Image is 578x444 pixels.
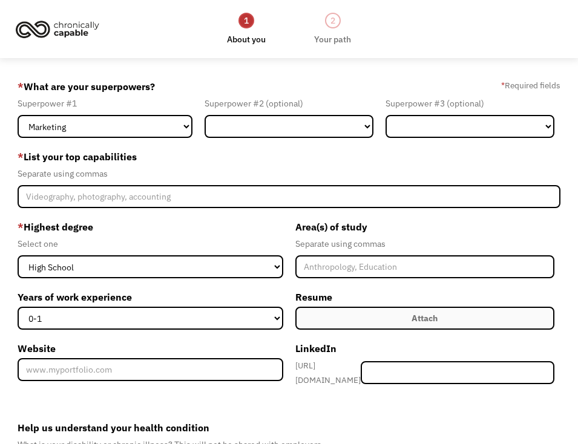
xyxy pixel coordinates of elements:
[205,96,373,111] div: Superpower #2 (optional)
[18,185,561,208] input: Videography, photography, accounting
[295,255,555,278] input: Anthropology, Education
[227,32,266,47] div: About you
[18,287,283,307] label: Years of work experience
[18,339,283,358] label: Website
[295,217,555,237] label: Area(s) of study
[18,77,155,96] label: What are your superpowers?
[18,358,283,381] input: www.myportfolio.com
[18,147,561,166] label: List your top capabilities
[325,13,341,28] div: 2
[501,78,560,93] label: Required fields
[295,237,555,251] div: Separate using commas
[18,166,561,181] div: Separate using commas
[12,16,103,42] img: Chronically Capable logo
[238,13,254,28] div: 1
[295,287,555,307] label: Resume
[412,311,438,325] div: Attach
[314,11,351,47] a: 2Your path
[18,237,283,251] div: Select one
[295,339,555,358] label: LinkedIn
[18,418,561,437] label: Help us understand your health condition
[386,96,554,111] div: Superpower #3 (optional)
[314,32,351,47] div: Your path
[18,96,192,111] div: Superpower #1
[295,307,555,330] label: Attach
[18,217,283,237] label: Highest degree
[295,358,361,387] div: [URL][DOMAIN_NAME]
[227,11,266,47] a: 1About you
